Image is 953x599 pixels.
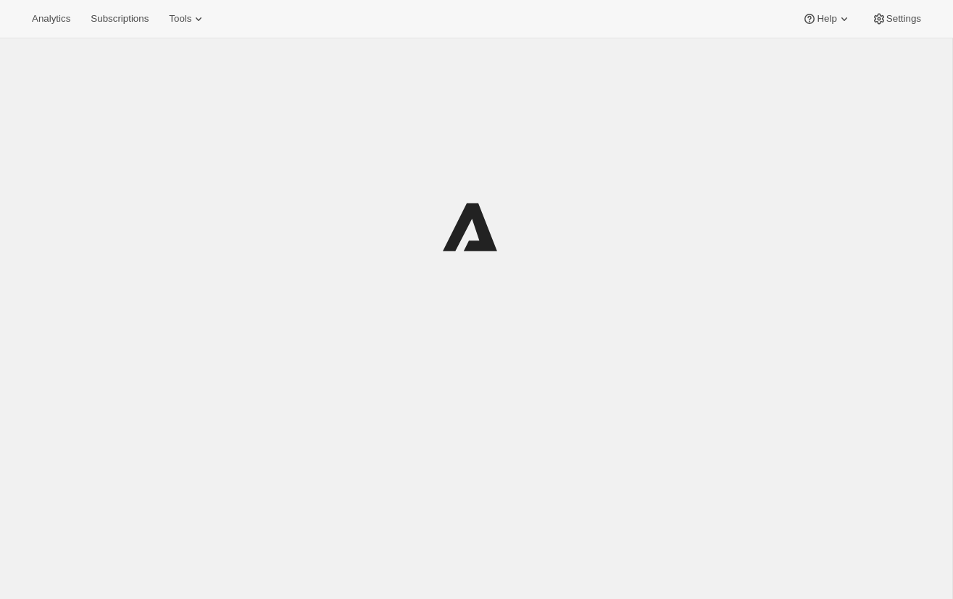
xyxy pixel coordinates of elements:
button: Subscriptions [82,9,157,29]
button: Settings [863,9,930,29]
button: Analytics [23,9,79,29]
button: Help [794,9,860,29]
span: Help [817,13,836,25]
button: Tools [160,9,215,29]
span: Subscriptions [91,13,149,25]
span: Tools [169,13,191,25]
span: Settings [886,13,921,25]
span: Analytics [32,13,70,25]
